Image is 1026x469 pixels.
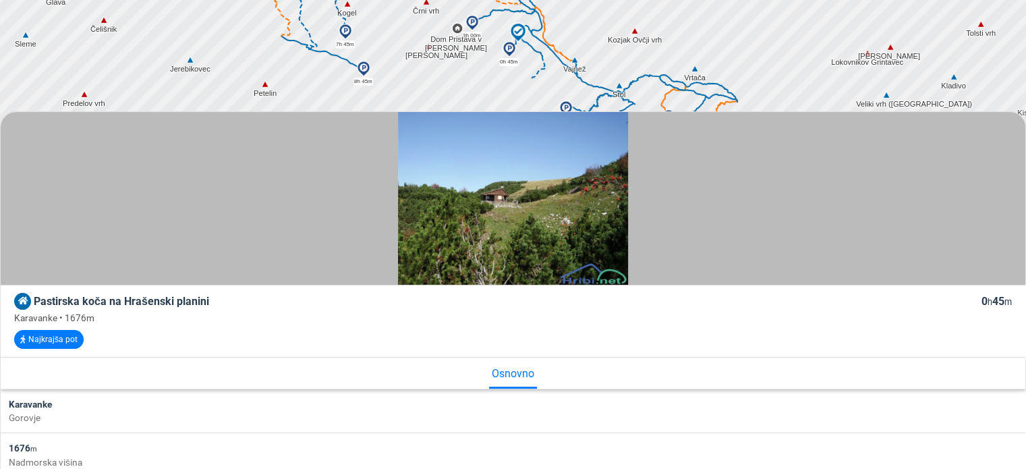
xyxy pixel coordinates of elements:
[9,456,1017,469] div: Nadmorska višina
[988,297,992,307] small: h
[1004,297,1012,307] small: m
[9,411,1017,424] div: Gorovje
[30,445,37,453] small: m
[14,330,84,349] button: Najkrajša pot
[981,295,1012,308] span: 0 45
[34,295,209,308] span: Pastirska koča na Hrašenski planini
[9,441,1017,455] div: 1676
[398,112,628,285] img: Pastirska koča na Hrašenski planini
[9,397,1017,411] div: Karavanke
[489,358,537,388] div: Osnovno
[14,311,1012,325] div: Karavanke • 1676m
